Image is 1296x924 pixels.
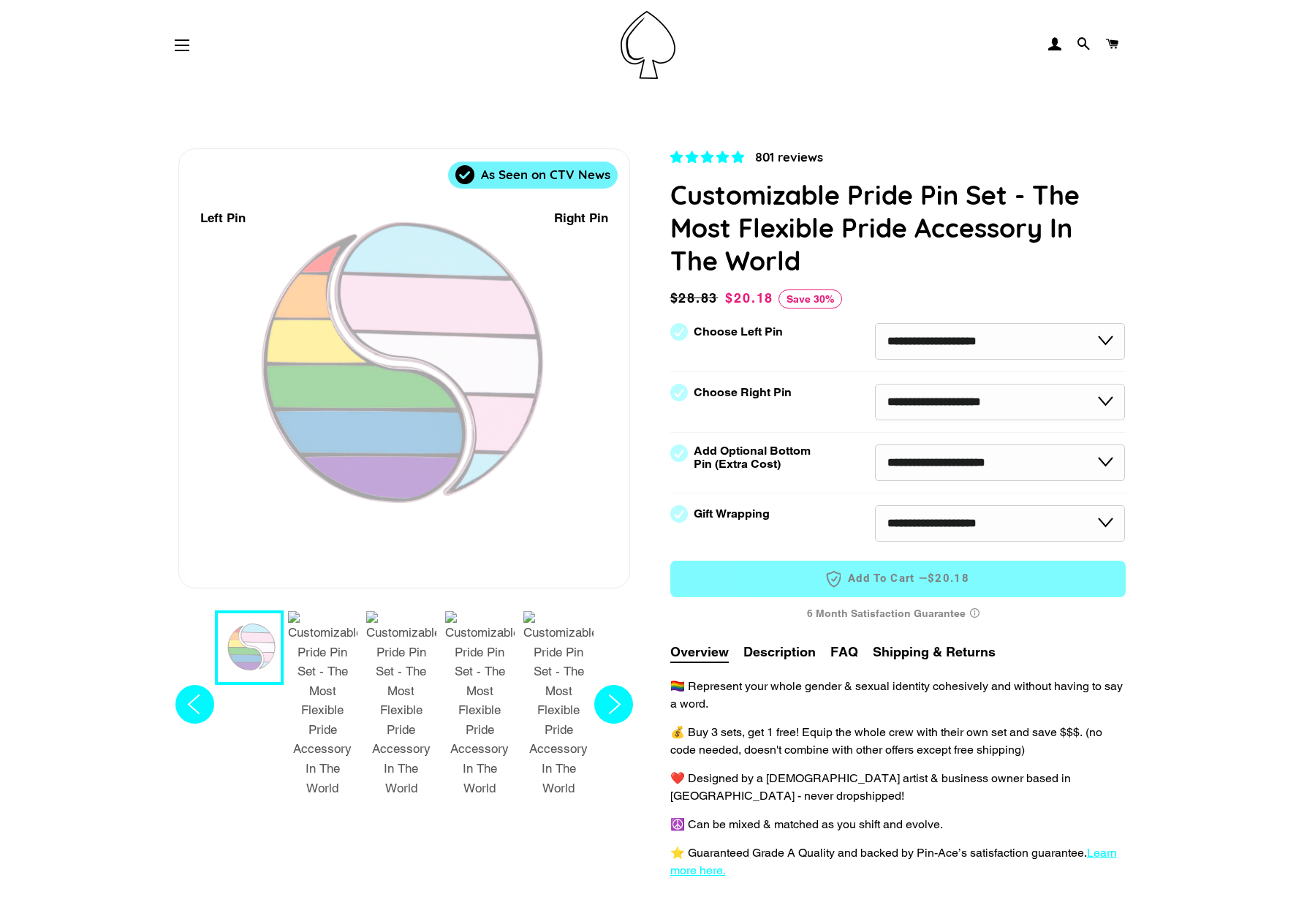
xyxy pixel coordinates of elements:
label: Choose Left Pin [694,325,783,338]
button: Description [743,642,816,662]
button: FAQ [830,642,858,662]
label: Choose Right Pin [694,386,792,399]
label: Gift Wrapping [694,507,770,520]
img: Customizable Pride Pin Set - The Most Flexible Pride Accessory In The World [445,611,515,798]
button: Next slide [590,610,637,804]
p: 🏳️‍🌈 Represent your whole gender & sexual identity cohesively and without having to say a word. [670,678,1126,713]
h1: Customizable Pride Pin Set - The Most Flexible Pride Accessory In The World [670,178,1126,277]
button: 1 / 9 [215,610,284,685]
span: $20.18 [725,290,773,306]
button: 4 / 9 [441,610,520,804]
span: Add to Cart — [692,569,1104,588]
button: Add to Cart —$20.18 [670,561,1126,597]
button: 3 / 9 [362,610,441,804]
span: $28.83 [670,288,722,308]
button: Overview [670,642,729,663]
button: 2 / 9 [284,610,363,804]
span: 801 reviews [755,149,823,164]
img: Customizable Pride Pin Set - The Most Flexible Pride Accessory In The World [366,611,436,798]
button: 5 / 9 [519,610,598,804]
img: Customizable Pride Pin Set - The Most Flexible Pride Accessory In The World [288,611,358,798]
img: Pin-Ace [621,11,675,79]
p: 💰 Buy 3 sets, get 1 free! Equip the whole crew with their own set and save $$$. (no code needed, ... [670,724,1126,759]
div: 6 Month Satisfaction Guarantee [670,600,1126,627]
span: Save 30% [778,289,842,308]
span: $20.18 [928,571,969,586]
button: Previous slide [171,610,219,804]
label: Add Optional Bottom Pin (Extra Cost) [694,444,816,471]
div: 1 / 9 [179,149,630,588]
button: Shipping & Returns [873,642,996,662]
span: 4.83 stars [670,150,748,164]
p: ☮️ Can be mixed & matched as you shift and evolve. [670,816,1126,833]
img: Customizable Pride Pin Set - The Most Flexible Pride Accessory In The World [523,611,594,798]
div: Right Pin [554,208,608,228]
p: ⭐️ Guaranteed Grade A Quality and backed by Pin-Ace’s satisfaction guarantee. [670,844,1126,879]
p: ❤️ Designed by a [DEMOGRAPHIC_DATA] artist & business owner based in [GEOGRAPHIC_DATA] - never dr... [670,770,1126,805]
